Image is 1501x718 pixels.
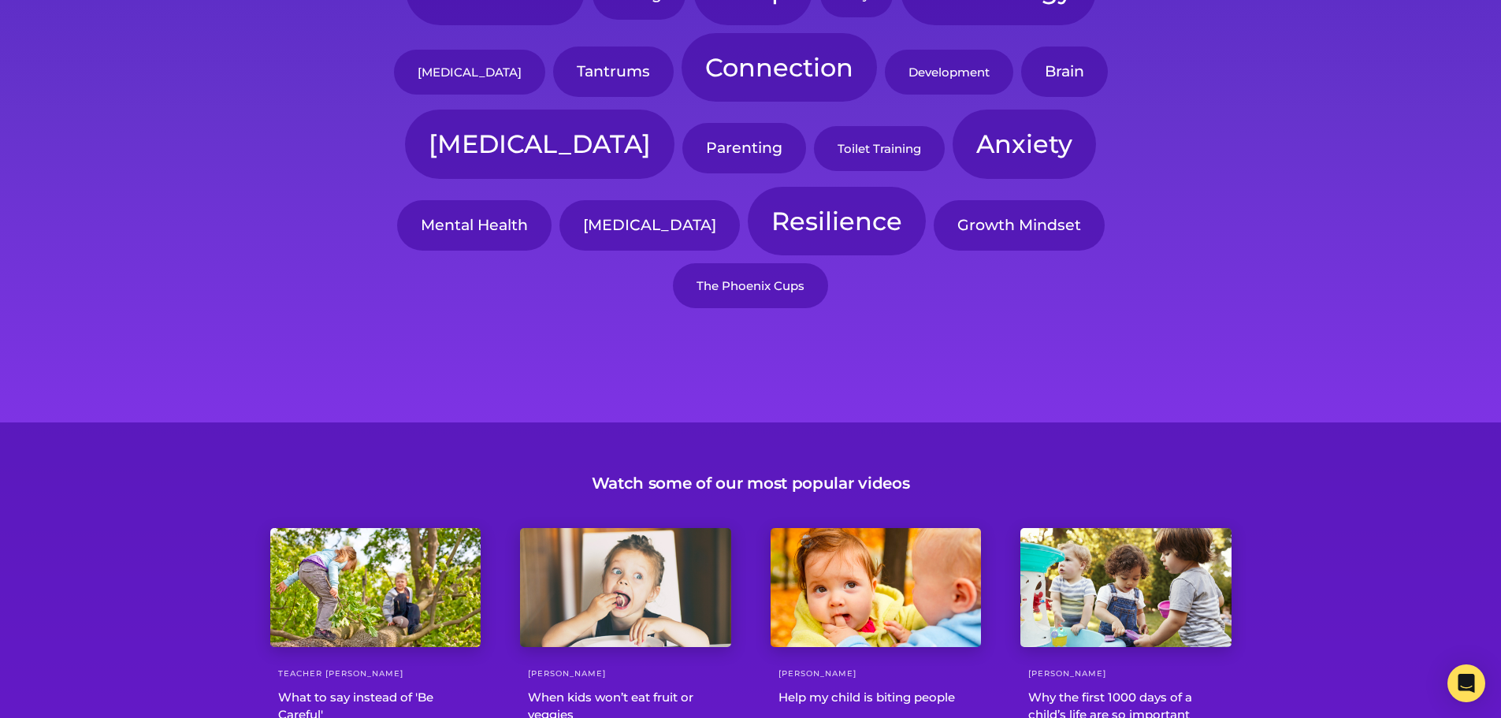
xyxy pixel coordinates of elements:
a: Mental Health [397,200,552,251]
div: [PERSON_NAME] [520,667,731,681]
a: Parenting [682,123,806,173]
div: Open Intercom Messenger [1447,664,1485,702]
a: Tantrums [553,47,674,97]
a: The Phoenix Cups [673,263,828,308]
a: [MEDICAL_DATA] [394,50,545,95]
a: Connection [682,33,877,102]
a: Brain [1021,47,1108,97]
h3: Watch some of our most popular videos [592,474,910,493]
a: Toilet Training [814,126,945,171]
a: Development [885,50,1013,95]
a: Growth Mindset [934,200,1105,251]
div: [PERSON_NAME] [771,667,982,681]
a: [MEDICAL_DATA] [559,200,740,251]
a: Resilience [748,187,926,256]
a: [MEDICAL_DATA] [405,110,674,179]
div: Help my child is biting people [771,689,982,707]
div: Teacher [PERSON_NAME] [270,667,481,681]
div: [PERSON_NAME] [1020,667,1232,681]
a: Anxiety [953,110,1096,179]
